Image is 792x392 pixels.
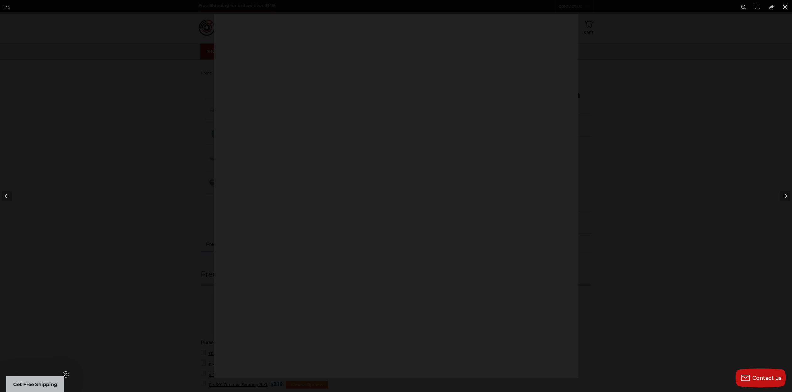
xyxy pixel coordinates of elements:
button: Close teaser [63,371,69,378]
span: Contact us [752,375,782,381]
button: Contact us [736,368,786,387]
button: Next (arrow right) [770,180,792,212]
div: Get Free ShippingClose teaser [6,376,64,392]
span: Get Free Shipping [13,381,57,387]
